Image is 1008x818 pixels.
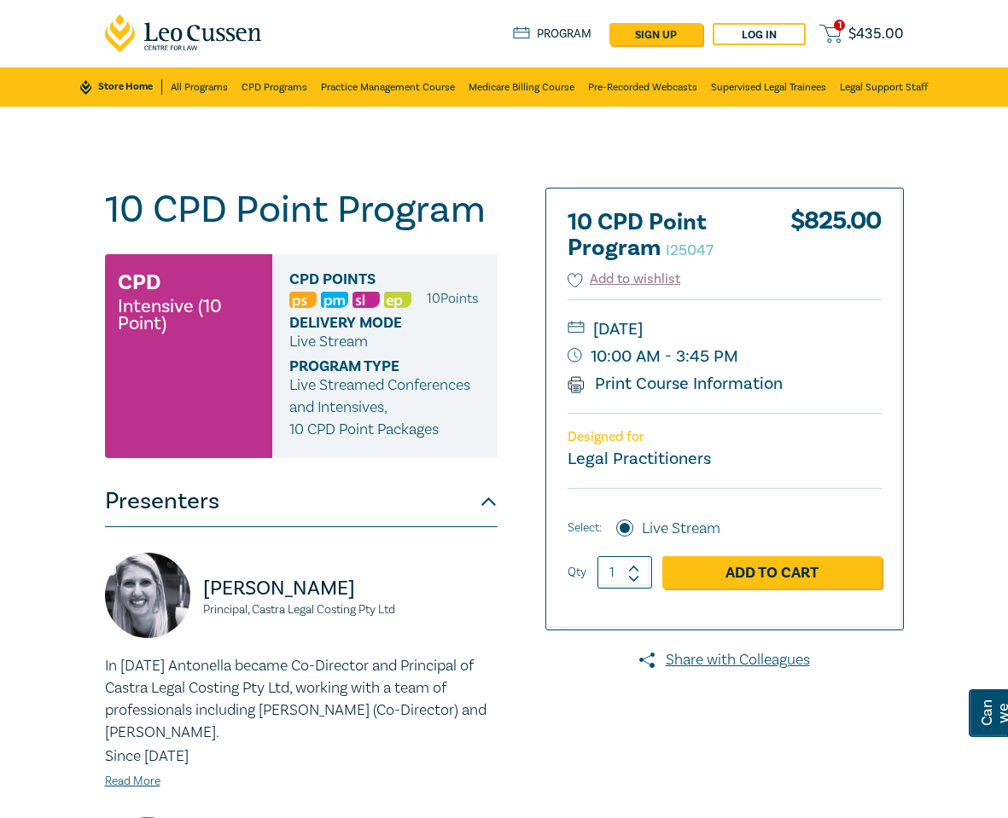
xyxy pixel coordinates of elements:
[105,655,498,744] p: In [DATE] Antonella became Co-Director and Principal of Castra Legal Costing Pty Ltd, working wit...
[662,556,882,589] a: Add to Cart
[118,298,259,332] small: Intensive (10 Point)
[321,67,455,107] a: Practice Management Course
[568,429,882,445] p: Designed for
[105,774,160,789] a: Read More
[118,267,160,298] h3: CPD
[203,575,498,602] p: [PERSON_NAME]
[469,67,574,107] a: Medicare Billing Course
[848,26,904,42] span: $ 435.00
[289,315,447,331] span: Delivery Mode
[568,270,681,289] button: Add to wishlist
[713,23,806,45] a: Log in
[289,271,447,287] span: CPD Points
[597,556,652,589] input: 1
[105,745,498,768] p: Since [DATE]
[321,292,348,308] img: Practice Management & Business Skills
[427,287,478,310] li: 10 Point s
[834,20,845,31] span: 1
[105,553,190,638] img: https://s3.ap-southeast-2.amazonaws.com/leo-cussen-store-production-content/Contacts/Antonella%20...
[588,67,697,107] a: Pre-Recorded Webcasts
[242,67,307,107] a: CPD Programs
[353,292,380,308] img: Substantive Law
[289,292,317,308] img: Professional Skills
[840,67,928,107] a: Legal Support Staff
[289,419,481,441] p: 10 CPD Point Packages
[105,476,498,527] button: Presenters
[513,26,592,42] a: Program
[666,241,714,260] small: I25047
[384,292,411,308] img: Ethics & Professional Responsibility
[105,188,498,232] h1: 10 CPD Point Program
[642,518,720,540] label: Live Stream
[711,67,826,107] a: Supervised Legal Trainees
[568,563,586,582] label: Qty
[568,210,755,261] h2: 10 CPD Point Program
[203,604,498,616] small: Principal, Castra Legal Costing Pty Ltd
[171,67,228,107] a: All Programs
[568,519,602,537] span: Select:
[568,343,882,370] small: 10:00 AM - 3:45 PM
[289,358,447,374] span: Program type
[568,316,882,343] small: [DATE]
[568,448,711,470] small: Legal Practitioners
[609,23,702,45] a: sign up
[568,373,784,395] a: Print Course Information
[289,374,481,419] p: Live Streamed Conferences and Intensives ,
[545,649,904,671] a: Share with Colleagues
[289,332,368,351] span: Live Stream
[80,79,161,95] a: Store Home
[790,210,882,270] div: $ 825.00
